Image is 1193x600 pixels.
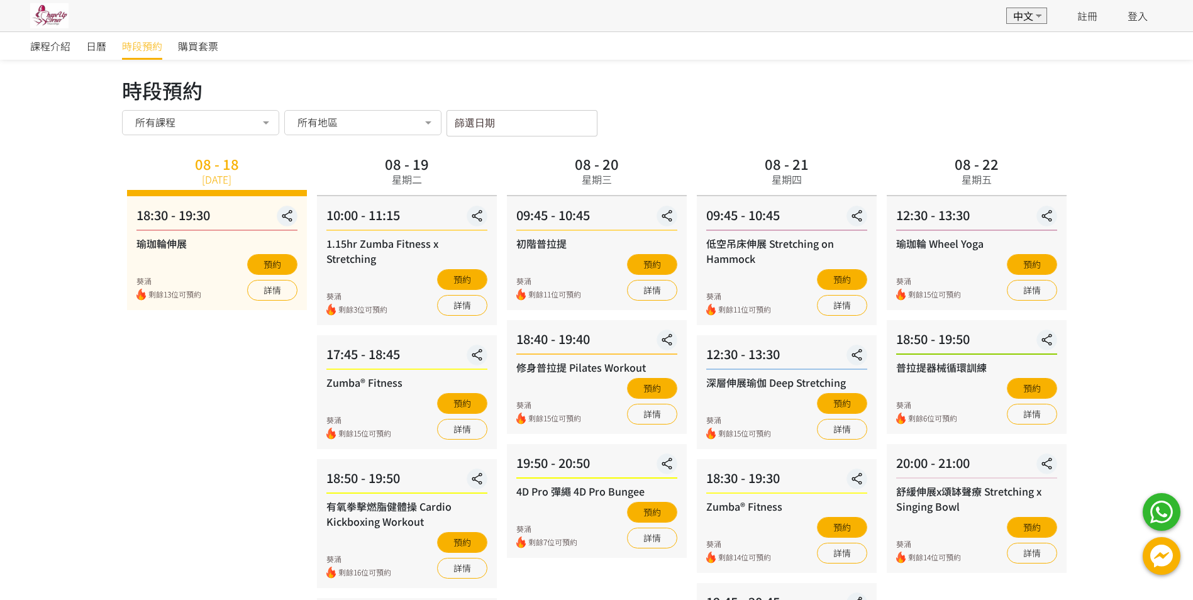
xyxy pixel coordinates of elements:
[437,295,487,316] a: 詳情
[896,552,906,564] img: fire.png
[1007,404,1057,425] a: 詳情
[326,567,336,579] img: fire.png
[706,428,716,440] img: fire.png
[136,236,297,251] div: 瑜珈輪伸展
[817,269,867,290] button: 預約
[516,275,581,287] div: 葵涌
[195,157,239,170] div: 08 - 18
[896,360,1057,375] div: 普拉提器械循環訓練
[706,414,771,426] div: 葵涌
[718,304,771,316] span: 剩餘11位可預約
[516,206,677,231] div: 09:45 - 10:45
[706,538,771,550] div: 葵涌
[385,157,429,170] div: 08 - 19
[817,517,867,538] button: 預約
[30,38,70,53] span: 課程介紹
[896,413,906,425] img: fire.png
[338,567,391,579] span: 剩餘16位可預約
[516,360,677,375] div: 修身普拉提 Pilates Workout
[627,280,677,301] a: 詳情
[516,536,526,548] img: fire.png
[516,484,677,499] div: 4D Pro 彈繩 4D Pro Bungee
[528,536,577,548] span: 剩餘7位可預約
[1007,378,1057,399] button: 預約
[326,375,487,390] div: Zumba® Fitness
[516,236,677,251] div: 初階普拉提
[817,419,867,440] a: 詳情
[1128,8,1148,23] a: 登入
[1077,8,1097,23] a: 註冊
[247,280,297,301] a: 詳情
[516,413,526,425] img: fire.png
[447,110,597,136] input: 篩選日期
[437,558,487,579] a: 詳情
[896,330,1057,355] div: 18:50 - 19:50
[896,538,961,550] div: 葵涌
[962,172,992,187] div: 星期五
[706,345,867,370] div: 12:30 - 13:30
[516,289,526,301] img: fire.png
[136,206,297,231] div: 18:30 - 19:30
[202,172,231,187] div: [DATE]
[437,419,487,440] a: 詳情
[706,469,867,494] div: 18:30 - 19:30
[772,172,802,187] div: 星期四
[955,157,999,170] div: 08 - 22
[896,289,906,301] img: fire.png
[338,428,391,440] span: 剩餘15位可預約
[706,375,867,390] div: 深層伸展瑜伽 Deep Stretching
[326,414,391,426] div: 葵涌
[516,330,677,355] div: 18:40 - 19:40
[582,172,612,187] div: 星期三
[817,393,867,414] button: 預約
[338,304,387,316] span: 剩餘3位可預約
[122,38,162,53] span: 時段預約
[178,38,218,53] span: 購買套票
[1007,280,1057,301] a: 詳情
[148,289,201,301] span: 剩餘13位可預約
[1007,543,1057,564] a: 詳情
[627,528,677,548] a: 詳情
[908,289,961,301] span: 剩餘15位可預約
[817,543,867,564] a: 詳情
[437,393,487,414] button: 預約
[765,157,809,170] div: 08 - 21
[326,304,336,316] img: fire.png
[908,552,961,564] span: 剩餘14位可預約
[326,553,391,565] div: 葵涌
[706,499,867,514] div: Zumba® Fitness
[706,291,771,302] div: 葵涌
[896,275,961,287] div: 葵涌
[1007,517,1057,538] button: 預約
[86,32,106,60] a: 日曆
[326,469,487,494] div: 18:50 - 19:50
[706,206,867,231] div: 09:45 - 10:45
[437,532,487,553] button: 預約
[326,291,387,302] div: 葵涌
[86,38,106,53] span: 日曆
[908,413,957,425] span: 剩餘6位可預約
[575,157,619,170] div: 08 - 20
[627,254,677,275] button: 預約
[247,254,297,275] button: 預約
[136,289,146,301] img: fire.png
[122,32,162,60] a: 時段預約
[817,295,867,316] a: 詳情
[706,304,716,316] img: fire.png
[706,236,867,266] div: 低空吊床伸展 Stretching on Hammock
[896,453,1057,479] div: 20:00 - 21:00
[326,206,487,231] div: 10:00 - 11:15
[896,236,1057,251] div: 瑜珈輪 Wheel Yoga
[326,236,487,266] div: 1.15hr Zumba Fitness x Stretching
[706,552,716,564] img: fire.png
[122,75,1072,105] div: 時段預約
[516,399,581,411] div: 葵涌
[627,378,677,399] button: 預約
[178,32,218,60] a: 購買套票
[516,523,577,535] div: 葵涌
[30,32,70,60] a: 課程介紹
[528,289,581,301] span: 剩餘11位可預約
[516,453,677,479] div: 19:50 - 20:50
[627,404,677,425] a: 詳情
[136,275,201,287] div: 葵涌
